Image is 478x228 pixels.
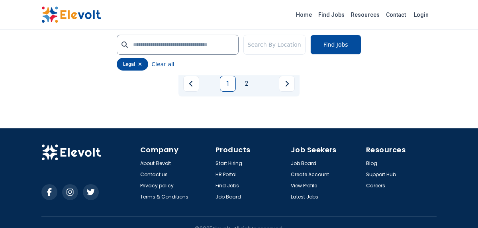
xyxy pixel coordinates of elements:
h4: Resources [366,144,437,155]
a: Careers [366,183,385,189]
img: Elevolt [41,144,101,161]
a: Contact us [140,171,168,178]
a: Latest Jobs [291,194,318,200]
a: Job Board [291,160,316,167]
button: Clear all [151,58,174,71]
a: Support Hub [366,171,396,178]
a: Resources [348,8,383,21]
img: Elevolt [41,6,101,23]
a: Contact [383,8,409,21]
ul: Pagination [183,76,295,92]
iframe: Chat Widget [438,190,478,228]
a: About Elevolt [140,160,171,167]
a: Next page [279,76,295,92]
a: Page 2 [239,76,255,92]
button: Find Jobs [310,35,361,55]
a: Terms & Conditions [140,194,188,200]
h4: Company [140,144,211,155]
h4: Job Seekers [291,144,361,155]
a: View Profile [291,183,317,189]
a: Privacy policy [140,183,174,189]
a: HR Portal [215,171,237,178]
a: Page 1 is your current page [220,76,236,92]
a: Blog [366,160,377,167]
a: Login [409,7,433,23]
a: Previous page [183,76,199,92]
h4: Products [215,144,286,155]
a: Home [293,8,315,21]
a: Job Board [215,194,241,200]
a: Create Account [291,171,329,178]
a: Start Hiring [215,160,242,167]
a: Find Jobs [315,8,348,21]
a: Find Jobs [215,183,239,189]
div: legal [117,58,148,71]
